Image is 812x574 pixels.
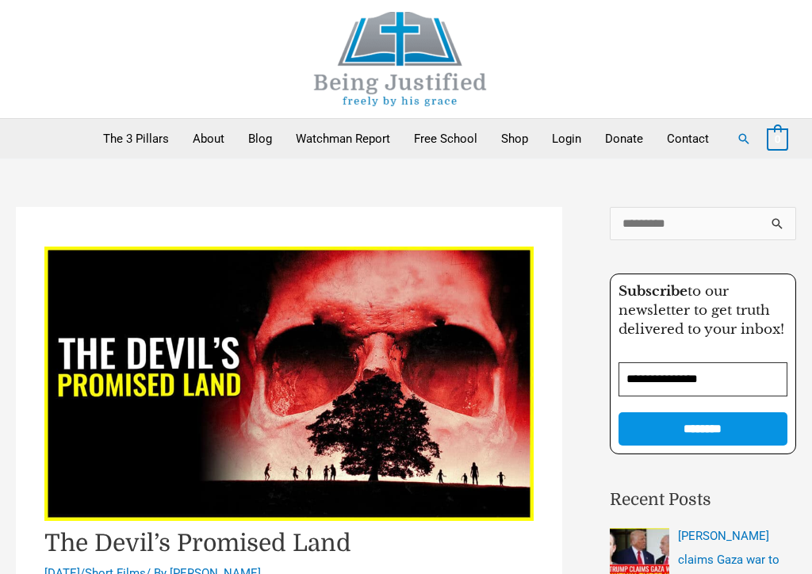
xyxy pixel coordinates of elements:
[402,119,489,159] a: Free School
[540,119,593,159] a: Login
[767,132,788,146] a: View Shopping Cart, empty
[610,488,796,513] h2: Recent Posts
[737,132,751,146] a: Search button
[593,119,655,159] a: Donate
[236,119,284,159] a: Blog
[181,119,236,159] a: About
[282,12,519,106] img: Being Justified
[619,283,784,338] span: to our newsletter to get truth delivered to your inbox!
[619,283,688,300] strong: Subscribe
[91,119,181,159] a: The 3 Pillars
[284,119,402,159] a: Watchman Report
[91,119,721,159] nav: Primary Site Navigation
[655,119,721,159] a: Contact
[775,133,780,145] span: 0
[489,119,540,159] a: Shop
[619,362,787,396] input: Email Address *
[44,529,534,557] h1: The Devil’s Promised Land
